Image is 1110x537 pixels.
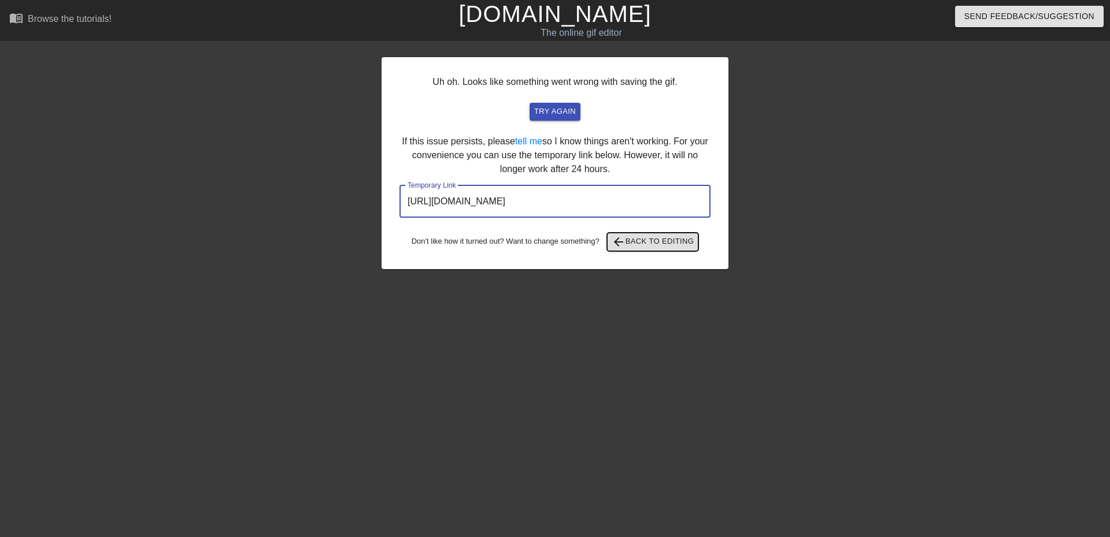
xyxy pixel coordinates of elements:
[515,136,542,146] a: tell me
[9,11,112,29] a: Browse the tutorials!
[399,233,711,251] div: Don't like how it turned out? Want to change something?
[607,233,699,251] button: Back to Editing
[9,11,23,25] span: menu_book
[964,9,1094,24] span: Send Feedback/Suggestion
[382,57,728,269] div: Uh oh. Looks like something went wrong with saving the gif. If this issue persists, please so I k...
[530,103,580,121] button: try again
[28,14,112,24] div: Browse the tutorials!
[376,26,787,40] div: The online gif editor
[458,1,651,27] a: [DOMAIN_NAME]
[612,235,626,249] span: arrow_back
[612,235,694,249] span: Back to Editing
[955,6,1104,27] button: Send Feedback/Suggestion
[534,105,576,118] span: try again
[399,185,711,218] input: bare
